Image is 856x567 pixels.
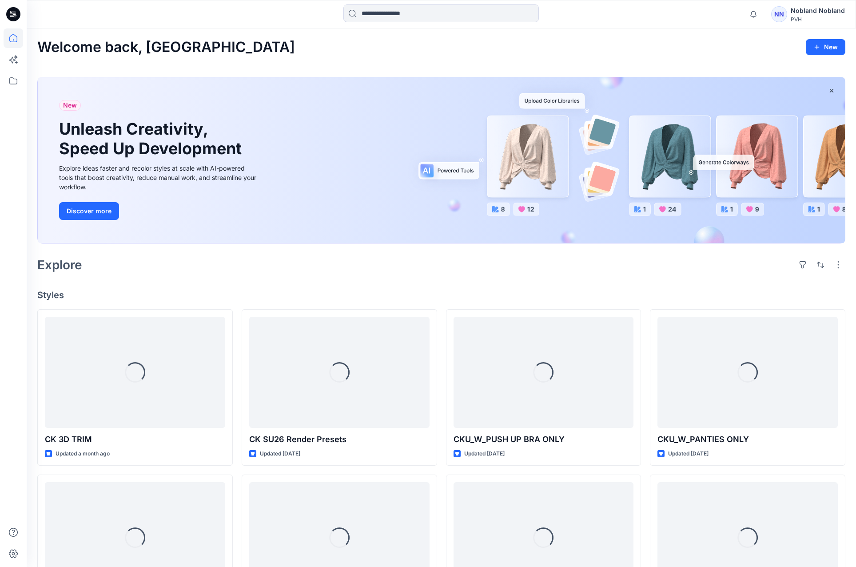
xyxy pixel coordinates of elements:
[464,449,505,459] p: Updated [DATE]
[249,433,430,446] p: CK SU26 Render Presets
[657,433,838,446] p: CKU_W_PANTIES ONLY
[37,258,82,272] h2: Explore
[45,433,225,446] p: CK 3D TRIM
[806,39,845,55] button: New
[59,120,246,158] h1: Unleash Creativity, Speed Up Development
[63,100,77,111] span: New
[791,5,845,16] div: Nobland Nobland
[59,164,259,192] div: Explore ideas faster and recolor styles at scale with AI-powered tools that boost creativity, red...
[59,202,259,220] a: Discover more
[791,16,845,23] div: PVH
[260,449,300,459] p: Updated [DATE]
[771,6,787,22] div: NN
[59,202,119,220] button: Discover more
[668,449,709,459] p: Updated [DATE]
[37,290,845,300] h4: Styles
[56,449,110,459] p: Updated a month ago
[37,39,295,56] h2: Welcome back, [GEOGRAPHIC_DATA]
[454,433,634,446] p: CKU_W_PUSH UP BRA ONLY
